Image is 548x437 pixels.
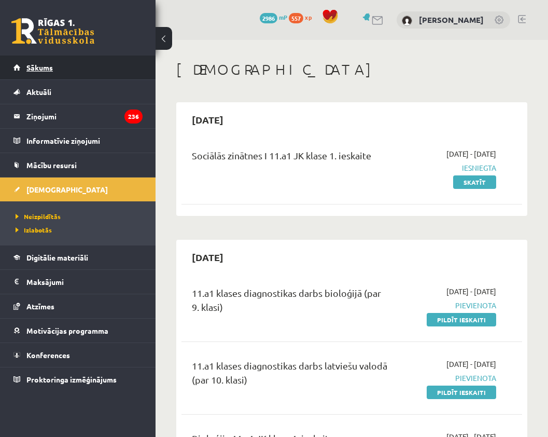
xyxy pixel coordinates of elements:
[13,294,143,318] a: Atzīmes
[405,162,496,173] span: Iesniegta
[192,359,389,392] div: 11.a1 klases diagnostikas darbs latviešu valodā (par 10. klasi)
[181,245,234,269] h2: [DATE]
[192,148,389,168] div: Sociālās zinātnes I 11.a1 JK klase 1. ieskaite
[279,13,287,21] span: mP
[13,367,143,391] a: Proktoringa izmēģinājums
[26,129,143,153] legend: Informatīvie ziņojumi
[26,350,70,360] span: Konferences
[11,18,94,44] a: Rīgas 1. Tālmācības vidusskola
[446,286,496,297] span: [DATE] - [DATE]
[26,185,108,194] span: [DEMOGRAPHIC_DATA]
[405,373,496,384] span: Pievienota
[16,225,145,235] a: Izlabotās
[26,253,88,262] span: Digitālie materiāli
[13,153,143,177] a: Mācību resursi
[13,343,143,367] a: Konferences
[260,13,277,23] span: 2986
[13,56,143,79] a: Sākums
[446,359,496,370] span: [DATE] - [DATE]
[289,13,303,23] span: 557
[13,177,143,201] a: [DEMOGRAPHIC_DATA]
[402,16,412,26] img: Amirs Ignatjevs
[13,270,143,294] a: Maksājumi
[26,270,143,294] legend: Maksājumi
[16,226,52,234] span: Izlabotās
[453,175,496,189] a: Skatīt
[16,212,145,221] a: Neizpildītās
[305,13,312,21] span: xp
[26,63,53,72] span: Sākums
[181,107,234,132] h2: [DATE]
[26,160,77,170] span: Mācību resursi
[260,13,287,21] a: 2986 mP
[26,104,143,128] legend: Ziņojumi
[13,104,143,128] a: Ziņojumi236
[427,386,496,399] a: Pildīt ieskaiti
[13,245,143,269] a: Digitālie materiāli
[124,110,143,124] i: 236
[289,13,317,21] a: 557 xp
[405,300,496,311] span: Pievienota
[26,326,108,335] span: Motivācijas programma
[192,286,389,319] div: 11.a1 klases diagnostikas darbs bioloģijā (par 9. klasi)
[446,148,496,159] span: [DATE] - [DATE]
[26,375,117,384] span: Proktoringa izmēģinājums
[419,15,484,25] a: [PERSON_NAME]
[427,313,496,326] a: Pildīt ieskaiti
[26,87,51,97] span: Aktuāli
[13,80,143,104] a: Aktuāli
[16,212,61,221] span: Neizpildītās
[26,302,54,311] span: Atzīmes
[176,61,527,78] h1: [DEMOGRAPHIC_DATA]
[13,129,143,153] a: Informatīvie ziņojumi
[13,319,143,343] a: Motivācijas programma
